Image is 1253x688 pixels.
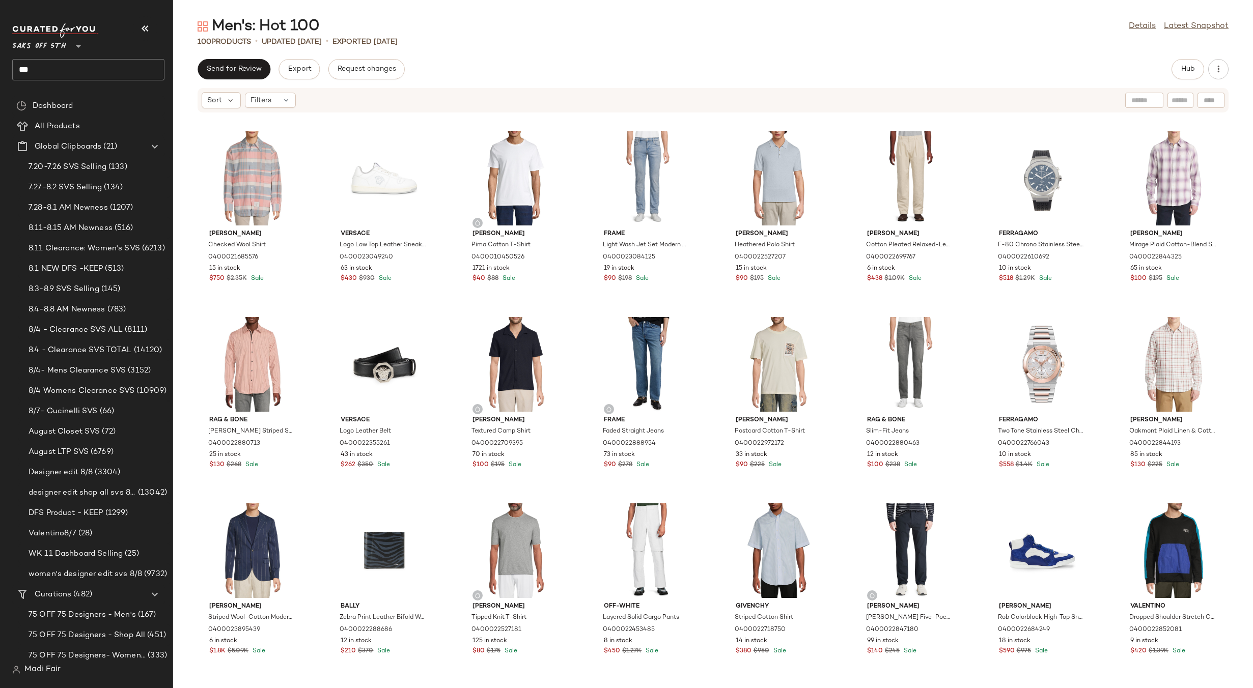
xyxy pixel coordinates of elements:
span: $518 [999,274,1013,283]
span: Sale [375,648,390,654]
span: $268 [227,461,241,470]
span: (516) [113,222,133,234]
span: Frame [604,416,690,425]
span: 0400022527207 [735,253,786,262]
span: Heathered Polo Shirt [735,241,795,250]
span: 0400022288686 [340,625,392,635]
span: rag & bone [867,416,954,425]
span: 0400022453485 [603,625,655,635]
img: 0400022355261 [332,317,435,412]
span: Global Clipboards [35,141,101,153]
img: svg%3e [475,592,481,598]
span: 15 in stock [736,264,767,273]
span: (9732) [142,568,167,580]
span: 73 in stock [604,450,635,460]
span: 14 in stock [736,637,767,646]
img: 0400022844325_CLASSICCREAMINKROSE [1122,131,1225,225]
span: $225 [750,461,765,470]
span: Sale [507,462,521,468]
span: [PERSON_NAME] [209,602,296,611]
span: 0400022718750 [735,625,786,635]
img: 0400022847180_COASTAL [859,503,962,598]
span: 10 in stock [999,450,1031,460]
span: (145) [99,283,121,295]
span: $210 [341,647,356,656]
span: Sale [377,275,392,282]
span: [PERSON_NAME] [736,230,822,239]
span: 6 in stock [209,637,237,646]
span: 85 in stock [1130,450,1162,460]
span: August Closet SVS [29,426,100,438]
img: svg%3e [606,406,612,412]
span: 8.4-8.8 AM Newness [29,304,105,316]
span: $80 [472,647,485,656]
button: Send for Review [198,59,270,79]
span: [PERSON_NAME] [472,602,559,611]
img: 0400022610692_STAINLESSSTEEL [991,131,1094,225]
img: 0400022880713_MOHAGANYSTRIPE [201,317,304,412]
span: 0400022355261 [340,439,390,448]
span: (167) [136,609,156,621]
span: Frame [604,230,690,239]
span: 8/4 - Clearance SVS ALL [29,324,123,336]
span: (451) [145,629,166,641]
span: designer edit shop all svs 8/8 [29,487,136,499]
span: 70 in stock [472,450,505,460]
span: (783) [105,304,126,316]
span: $130 [209,461,225,470]
span: All Products [35,121,80,132]
span: 10 in stock [999,264,1031,273]
span: Sale [771,648,786,654]
img: 0400022880463_MEDIUMWASH [859,317,962,412]
p: updated [DATE] [262,37,322,47]
img: 0400022453485_WHITE [596,503,699,598]
img: 0400022288686_MIDNIGHT [332,503,435,598]
span: [PERSON_NAME] Striped Shirt [208,427,295,436]
span: $1.09K [884,274,905,283]
span: [PERSON_NAME] [472,416,559,425]
span: 8.3-8.9 SVS Selling [29,283,99,295]
span: $420 [1130,647,1147,656]
span: [PERSON_NAME] [867,230,954,239]
span: [PERSON_NAME] [1130,230,1217,239]
span: 100 [198,38,211,46]
span: Layered Solid Cargo Pants [603,613,679,622]
div: Products [198,37,251,47]
img: 0400022852081_BLACKBLUEMULTI [1122,503,1225,598]
span: (1299) [103,507,128,519]
img: 0400022888954_BLUEGOLD [596,317,699,412]
div: Men's: Hot 100 [198,16,320,37]
span: Sale [503,648,517,654]
span: Madi Fair [24,664,61,676]
span: 63 in stock [341,264,372,273]
span: 0400010450526 [471,253,524,262]
span: $750 [209,274,225,283]
span: Slim-Fit Jeans [866,427,909,436]
span: $100 [867,461,883,470]
span: 8/4- Mens Clearance SVS [29,365,126,377]
span: $5.09K [228,647,248,656]
span: 75 OFF 75 Designers- Women's [29,650,146,662]
span: (133) [106,161,127,173]
span: $238 [885,461,900,470]
span: 18 in stock [999,637,1031,646]
span: $590 [999,647,1015,656]
span: Pima Cotton T-Shirt [471,241,531,250]
span: Dashboard [33,100,73,112]
span: Sale [250,648,265,654]
span: $195 [491,461,505,470]
span: 125 in stock [472,637,507,646]
span: Sale [500,275,515,282]
span: 25 in stock [209,450,241,460]
span: $1.39K [1149,647,1168,656]
span: DFS Product - KEEP [29,507,103,519]
span: (1207) [108,202,133,214]
span: Curations [35,589,71,600]
img: svg%3e [198,21,208,32]
span: $90 [604,461,616,470]
span: (6213) [140,243,165,254]
span: $450 [604,647,620,656]
a: Details [1129,20,1156,33]
span: [PERSON_NAME] [209,230,296,239]
span: $195 [1149,274,1162,283]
